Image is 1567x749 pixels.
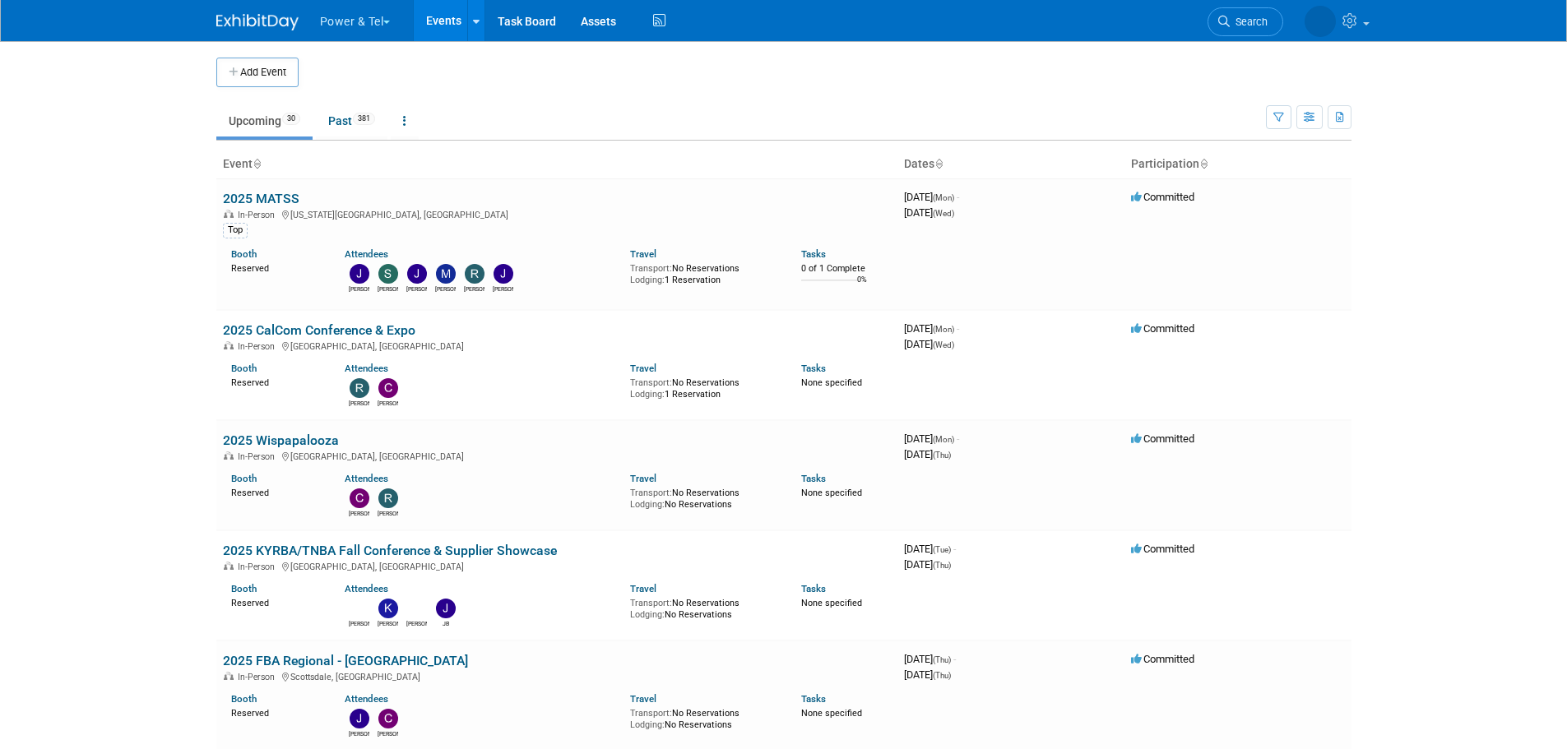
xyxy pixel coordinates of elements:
[224,451,234,460] img: In-Person Event
[801,263,891,275] div: 0 of 1 Complete
[801,693,826,705] a: Tasks
[349,728,369,738] div: Josh Hopkins
[801,583,826,594] a: Tasks
[216,14,299,30] img: ExhibitDay
[630,488,672,498] span: Transport:
[224,562,234,570] img: In-Person Event
[630,594,777,620] div: No Reservations No Reservations
[435,284,456,294] div: Mike Brems
[801,598,862,608] span: None specified
[933,209,954,218] span: (Wed)
[904,558,951,571] span: [DATE]
[231,693,257,705] a: Booth
[216,150,897,178] th: Event
[904,668,951,681] span: [DATE]
[933,435,954,444] span: (Mon)
[223,339,891,352] div: [GEOGRAPHIC_DATA], [GEOGRAPHIC_DATA]
[316,105,387,136] a: Past381
[630,363,656,374] a: Travel
[345,248,388,260] a: Attendees
[630,693,656,705] a: Travel
[231,484,321,499] div: Reserved
[1131,543,1194,555] span: Committed
[933,325,954,334] span: (Mon)
[957,322,959,335] span: -
[801,488,862,498] span: None specified
[904,322,959,335] span: [DATE]
[223,653,468,668] a: 2025 FBA Regional - [GEOGRAPHIC_DATA]
[231,374,321,389] div: Reserved
[406,284,427,294] div: Jason Cook
[933,545,951,554] span: (Tue)
[436,599,456,618] img: JB Fesmire
[933,561,951,570] span: (Thu)
[378,378,398,398] img: Chad Smith
[231,583,257,594] a: Booth
[801,708,862,719] span: None specified
[231,363,257,374] a: Booth
[801,377,862,388] span: None specified
[345,693,388,705] a: Attendees
[630,263,672,274] span: Transport:
[407,599,427,618] img: Brian Berryhill
[904,191,959,203] span: [DATE]
[857,275,867,298] td: 0%
[630,374,777,400] div: No Reservations 1 Reservation
[1305,6,1336,37] img: Melissa Seibring
[231,248,257,260] a: Booth
[231,594,321,609] div: Reserved
[933,671,951,680] span: (Thu)
[253,157,261,170] a: Sort by Event Name
[223,559,891,572] div: [GEOGRAPHIC_DATA], [GEOGRAPHIC_DATA]
[223,543,557,558] a: 2025 KYRBA/TNBA Fall Conference & Supplier Showcase
[223,432,339,448] a: 2025 Wispapalooza
[378,709,398,728] img: Chad Smith
[350,378,369,398] img: Robin Mayne
[216,105,313,136] a: Upcoming30
[493,284,513,294] div: Jeff Danner
[904,338,954,350] span: [DATE]
[378,398,398,408] div: Chad Smith
[630,708,672,719] span: Transport:
[1124,150,1351,178] th: Participation
[630,609,665,620] span: Lodging:
[238,672,280,682] span: In-Person
[801,473,826,484] a: Tasks
[231,260,321,275] div: Reserved
[630,260,777,285] div: No Reservations 1 Reservation
[224,210,234,218] img: In-Person Event
[630,484,777,510] div: No Reservations No Reservations
[933,193,954,202] span: (Mon)
[378,618,398,628] div: Kevin Wilkes
[801,363,826,374] a: Tasks
[630,389,665,400] span: Lodging:
[957,191,959,203] span: -
[897,150,1124,178] th: Dates
[350,488,369,508] img: Chad Smith
[957,432,959,445] span: -
[238,562,280,572] span: In-Person
[1131,322,1194,335] span: Committed
[350,599,369,618] img: Rob Sanders
[223,322,415,338] a: 2025 CalCom Conference & Expo
[350,264,369,284] img: Judd Bartley
[630,583,656,594] a: Travel
[231,473,257,484] a: Booth
[282,113,300,125] span: 30
[378,508,398,518] div: Robin Mayne
[435,618,456,628] div: JB Fesmire
[436,264,456,284] img: Mike Brems
[1131,653,1194,665] span: Committed
[630,275,665,285] span: Lodging:
[630,719,665,730] span: Lodging:
[1131,432,1194,445] span: Committed
[801,248,826,260] a: Tasks
[904,206,954,219] span: [DATE]
[953,543,956,555] span: -
[238,451,280,462] span: In-Person
[953,653,956,665] span: -
[933,340,954,349] span: (Wed)
[345,583,388,594] a: Attendees
[345,363,388,374] a: Attendees
[465,264,484,284] img: Ron Rafalzik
